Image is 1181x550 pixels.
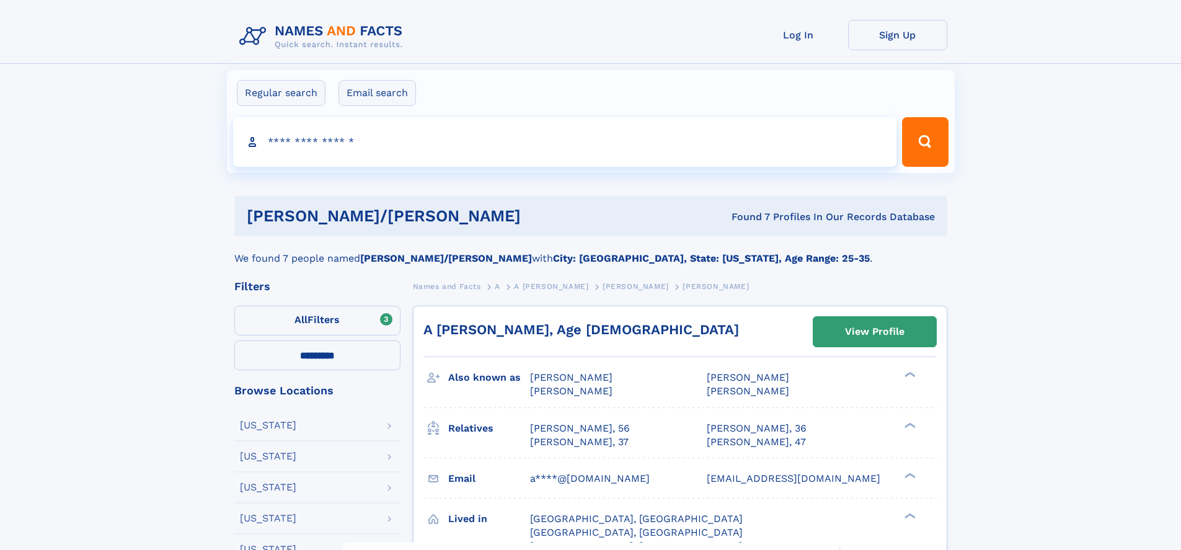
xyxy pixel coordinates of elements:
[234,385,400,396] div: Browse Locations
[848,20,947,50] a: Sign Up
[360,252,532,264] b: [PERSON_NAME]/[PERSON_NAME]
[240,482,296,492] div: [US_STATE]
[234,20,413,53] img: Logo Names and Facts
[234,236,947,266] div: We found 7 people named with .
[530,385,613,397] span: [PERSON_NAME]
[448,418,530,439] h3: Relatives
[813,317,936,347] a: View Profile
[237,80,325,106] label: Regular search
[707,371,789,383] span: [PERSON_NAME]
[707,435,806,449] a: [PERSON_NAME], 47
[902,117,948,167] button: Search Button
[233,117,897,167] input: search input
[240,513,296,523] div: [US_STATE]
[240,451,296,461] div: [US_STATE]
[234,306,400,335] label: Filters
[448,508,530,530] h3: Lived in
[901,471,916,479] div: ❯
[749,20,848,50] a: Log In
[707,422,807,435] a: [PERSON_NAME], 36
[338,80,416,106] label: Email search
[247,208,626,224] h1: [PERSON_NAME]/[PERSON_NAME]
[603,278,669,294] a: [PERSON_NAME]
[448,468,530,489] h3: Email
[707,385,789,397] span: [PERSON_NAME]
[514,278,588,294] a: A [PERSON_NAME]
[240,420,296,430] div: [US_STATE]
[514,282,588,291] span: A [PERSON_NAME]
[530,526,743,538] span: [GEOGRAPHIC_DATA], [GEOGRAPHIC_DATA]
[530,435,629,449] a: [PERSON_NAME], 37
[530,513,743,525] span: [GEOGRAPHIC_DATA], [GEOGRAPHIC_DATA]
[683,282,749,291] span: [PERSON_NAME]
[495,278,500,294] a: A
[413,278,481,294] a: Names and Facts
[495,282,500,291] span: A
[553,252,870,264] b: City: [GEOGRAPHIC_DATA], State: [US_STATE], Age Range: 25-35
[845,317,905,346] div: View Profile
[234,281,400,292] div: Filters
[448,367,530,388] h3: Also known as
[707,472,880,484] span: [EMAIL_ADDRESS][DOMAIN_NAME]
[294,314,307,326] span: All
[901,512,916,520] div: ❯
[603,282,669,291] span: [PERSON_NAME]
[626,210,935,224] div: Found 7 Profiles In Our Records Database
[530,422,630,435] a: [PERSON_NAME], 56
[530,371,613,383] span: [PERSON_NAME]
[423,322,739,337] a: A [PERSON_NAME], Age [DEMOGRAPHIC_DATA]
[901,371,916,379] div: ❯
[901,421,916,429] div: ❯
